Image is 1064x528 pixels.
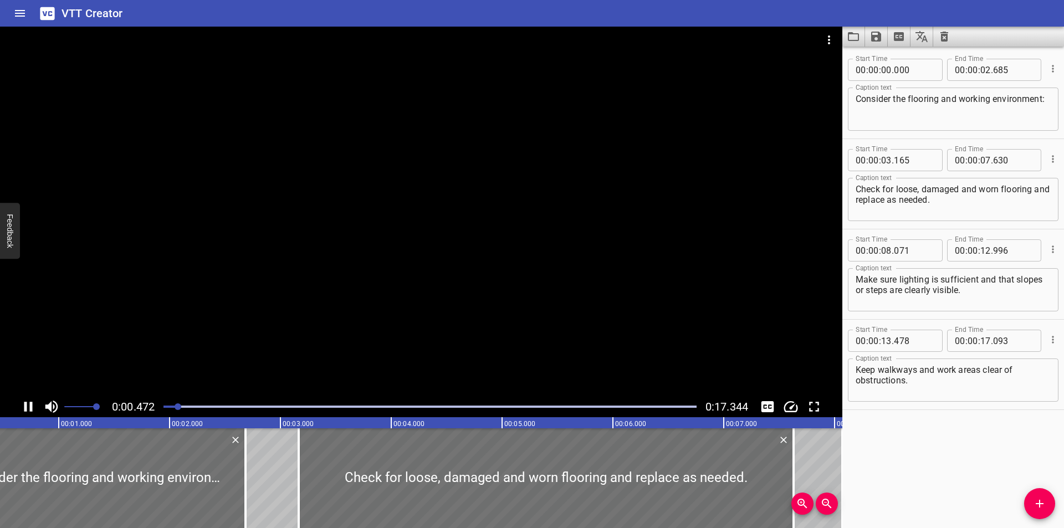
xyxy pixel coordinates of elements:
button: Save captions to file [865,27,888,47]
span: . [991,149,993,171]
span: : [978,239,980,262]
span: : [866,239,868,262]
input: 13 [881,330,892,352]
button: Toggle fullscreen [804,396,825,417]
div: Hide/Show Captions [757,396,778,417]
span: : [965,149,968,171]
button: Extract captions from video [888,27,910,47]
button: Cue Options [1046,152,1060,166]
div: Delete Cue [776,433,789,447]
input: 00 [868,330,879,352]
input: 00 [881,59,892,81]
div: Play progress [163,406,697,408]
div: Delete Cue [228,433,241,447]
text: 00:05.000 [504,420,535,428]
input: 996 [993,239,1034,262]
button: Zoom Out [816,493,838,515]
input: 00 [868,149,879,171]
div: Cue Options [1046,325,1058,354]
input: 02 [980,59,991,81]
span: . [892,239,894,262]
span: . [991,330,993,352]
button: Add Cue [1024,488,1055,519]
button: Toggle captions [757,396,778,417]
input: 000 [894,59,934,81]
input: 00 [955,59,965,81]
textarea: Consider the flooring and working environment: [856,94,1051,125]
span: Set video volume [93,403,100,410]
span: Current Time [112,400,155,413]
span: : [879,59,881,81]
input: 00 [856,239,866,262]
button: Play/Pause [18,396,39,417]
div: Cue Options [1046,145,1058,173]
input: 12 [980,239,991,262]
svg: Clear captions [938,30,951,43]
input: 03 [881,149,892,171]
input: 00 [968,149,978,171]
div: Playback Speed [780,396,801,417]
button: Cue Options [1046,242,1060,257]
textarea: Make sure lighting is sufficient and that slopes or steps are clearly visible. [856,274,1051,306]
span: : [866,330,868,352]
input: 00 [955,330,965,352]
text: 00:03.000 [283,420,314,428]
span: . [991,59,993,81]
input: 00 [968,239,978,262]
button: Toggle mute [41,396,62,417]
button: Delete [228,433,243,447]
input: 00 [968,330,978,352]
span: : [879,330,881,352]
text: 00:02.000 [172,420,203,428]
button: Zoom In [791,493,814,515]
h6: VTT Creator [62,4,123,22]
span: : [978,330,980,352]
text: 00:04.000 [393,420,424,428]
text: 00:07.000 [726,420,757,428]
text: 00:08.000 [837,420,868,428]
text: 00:01.000 [61,420,92,428]
button: Cue Options [1046,332,1060,347]
text: 00:06.000 [615,420,646,428]
input: 08 [881,239,892,262]
svg: Load captions from file [847,30,860,43]
span: . [991,239,993,262]
span: : [978,149,980,171]
span: : [879,239,881,262]
span: . [892,59,894,81]
input: 00 [955,239,965,262]
span: Video Duration [705,400,748,413]
input: 00 [856,59,866,81]
button: Video Options [816,27,842,53]
span: : [965,239,968,262]
span: : [965,330,968,352]
button: Change Playback Speed [780,396,801,417]
input: 165 [894,149,934,171]
input: 685 [993,59,1034,81]
input: 071 [894,239,934,262]
textarea: Check for loose, damaged and worn flooring and replace as needed. [856,184,1051,216]
input: 093 [993,330,1034,352]
div: Cue Options [1046,54,1058,83]
button: Clear captions [933,27,955,47]
span: : [866,149,868,171]
div: Toggle Full Screen [804,396,825,417]
button: Cue Options [1046,61,1060,76]
input: 17 [980,330,991,352]
input: 630 [993,149,1034,171]
svg: Save captions to file [869,30,883,43]
input: 07 [980,149,991,171]
span: . [892,149,894,171]
span: : [866,59,868,81]
input: 00 [856,149,866,171]
input: 00 [868,59,879,81]
button: Delete [776,433,791,447]
span: : [978,59,980,81]
span: : [965,59,968,81]
input: 00 [856,330,866,352]
div: Cue Options [1046,235,1058,264]
button: Load captions from file [842,27,865,47]
input: 00 [955,149,965,171]
span: . [892,330,894,352]
span: : [879,149,881,171]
